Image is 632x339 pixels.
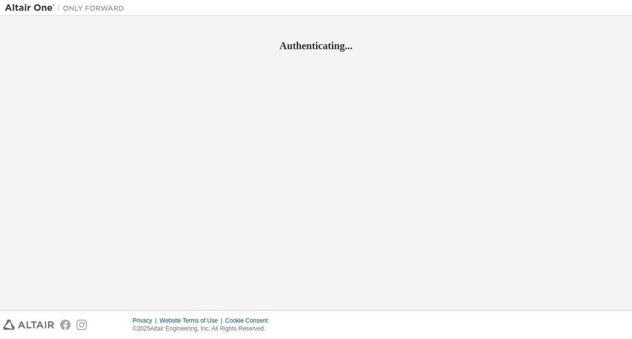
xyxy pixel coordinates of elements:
[133,317,159,325] div: Privacy
[225,317,273,325] div: Cookie Consent
[3,320,54,330] img: altair_logo.svg
[60,320,71,330] img: facebook.svg
[133,325,274,333] p: © 2025 Altair Engineering, Inc. All Rights Reserved.
[77,320,87,330] img: instagram.svg
[5,3,129,13] img: Altair One
[159,317,225,325] div: Website Terms of Use
[5,39,627,52] h2: Authenticating...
